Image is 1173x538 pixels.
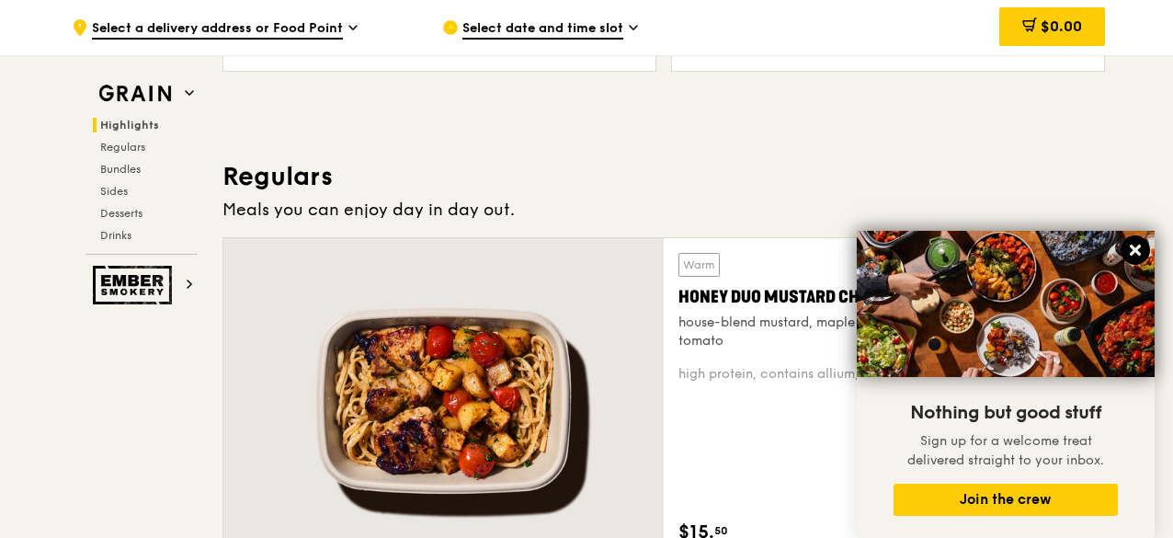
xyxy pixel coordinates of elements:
[100,229,131,242] span: Drinks
[678,253,720,277] div: Warm
[857,231,1155,377] img: DSC07876-Edit02-Large.jpeg
[100,163,141,176] span: Bundles
[93,266,177,304] img: Ember Smokery web logo
[92,19,343,40] span: Select a delivery address or Food Point
[907,433,1104,468] span: Sign up for a welcome treat delivered straight to your inbox.
[100,207,142,220] span: Desserts
[462,19,623,40] span: Select date and time slot
[100,185,128,198] span: Sides
[894,484,1118,516] button: Join the crew
[100,119,159,132] span: Highlights
[552,27,641,56] div: Add
[222,197,1105,223] div: Meals you can enjoy day in day out.
[93,77,177,110] img: Grain web logo
[1041,17,1082,35] span: $0.00
[1121,235,1150,265] button: Close
[222,160,1105,193] h3: Regulars
[1001,27,1089,56] div: Add
[678,284,1089,310] div: Honey Duo Mustard Chicken
[714,523,728,538] span: 50
[678,365,1089,383] div: high protein, contains allium, soy, wheat
[100,141,145,154] span: Regulars
[678,314,1089,350] div: house-blend mustard, maple soy baked potato, linguine, cherry tomato
[910,402,1101,424] span: Nothing but good stuff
